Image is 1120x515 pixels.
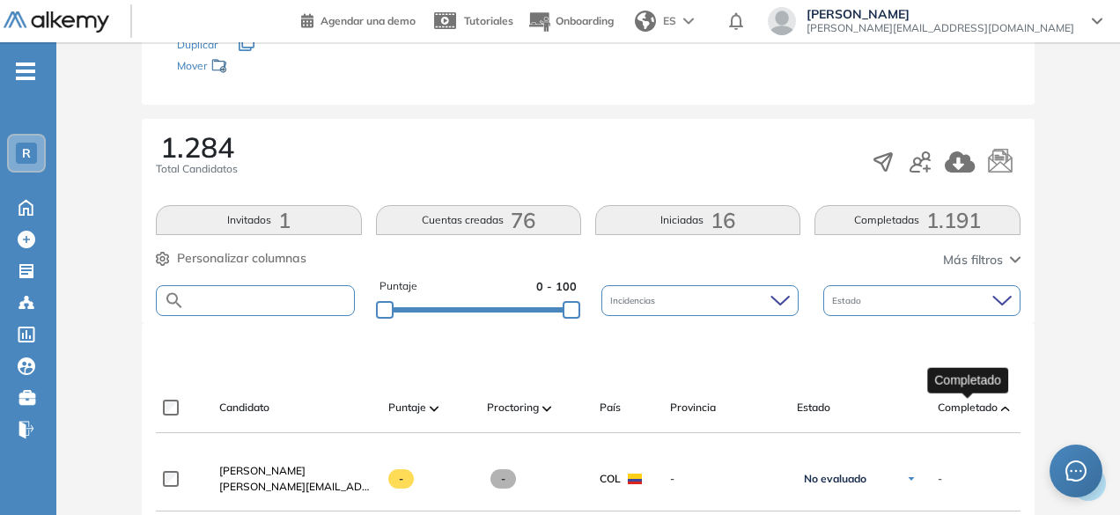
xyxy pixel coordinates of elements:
span: message [1065,460,1087,482]
img: Logo [4,11,109,33]
img: world [635,11,656,32]
span: No evaluado [804,472,866,486]
div: Incidencias [601,285,799,316]
span: Estado [797,400,830,416]
img: [missing "en.ARROW_ALT" translation] [430,406,438,411]
span: ES [663,13,676,29]
button: Iniciadas16 [595,205,800,235]
span: Completado [938,400,998,416]
span: Total Candidatos [156,161,238,177]
span: Incidencias [610,294,659,307]
span: Proctoring [487,400,539,416]
button: Onboarding [527,3,614,40]
span: Onboarding [556,14,614,27]
span: Personalizar columnas [177,249,306,268]
span: Duplicar [177,38,217,51]
span: Más filtros [943,251,1003,269]
img: COL [628,474,642,484]
span: [PERSON_NAME][EMAIL_ADDRESS][DOMAIN_NAME] [219,479,374,495]
div: Estado [823,285,1021,316]
a: [PERSON_NAME] [219,463,374,479]
span: - [670,471,783,487]
span: Estado [832,294,865,307]
span: 1.284 [160,133,234,161]
span: Puntaje [379,278,417,295]
span: País [600,400,621,416]
span: Agendar una demo [321,14,416,27]
i: - [16,70,35,73]
span: - [938,471,942,487]
img: arrow [683,18,694,25]
button: Invitados1 [156,205,361,235]
span: Candidato [219,400,269,416]
span: R [22,146,31,160]
img: Ícono de flecha [906,474,917,484]
span: - [388,469,414,489]
span: [PERSON_NAME] [219,464,306,477]
span: COL [600,471,621,487]
button: Personalizar columnas [156,249,306,268]
button: Más filtros [943,251,1021,269]
div: Completado [927,367,1008,393]
img: SEARCH_ALT [164,290,185,312]
span: [PERSON_NAME] [807,7,1074,21]
span: 0 - 100 [536,278,577,295]
button: Completadas1.191 [814,205,1020,235]
button: Cuentas creadas76 [376,205,581,235]
span: Puntaje [388,400,426,416]
img: [missing "en.ARROW_ALT" translation] [1001,406,1010,411]
span: - [490,469,516,489]
div: Mover [177,51,353,84]
img: [missing "en.ARROW_ALT" translation] [542,406,551,411]
span: [PERSON_NAME][EMAIL_ADDRESS][DOMAIN_NAME] [807,21,1074,35]
a: Agendar una demo [301,9,416,30]
span: Tutoriales [464,14,513,27]
span: Provincia [670,400,716,416]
